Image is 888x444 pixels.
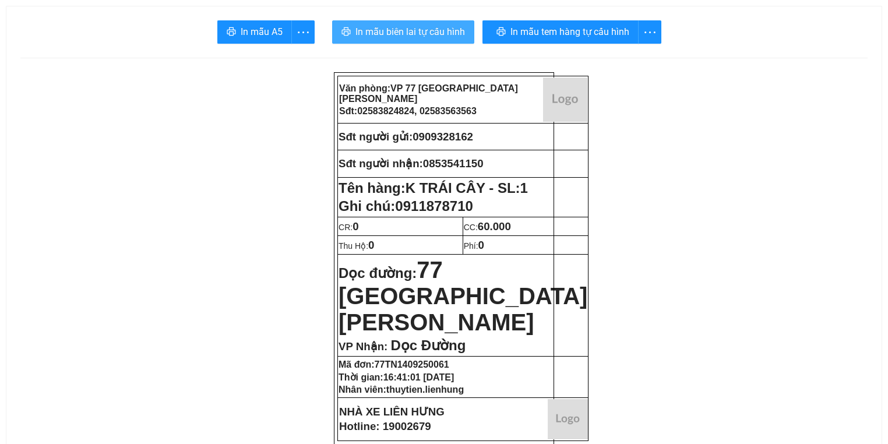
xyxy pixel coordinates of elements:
span: more [292,25,314,40]
span: CR: [339,223,359,232]
span: K TRÁI CÂY - SL: [406,180,528,196]
span: 1 [520,180,528,196]
span: VP Nhận: [339,340,387,353]
span: 0911878710 [395,198,473,214]
span: Thu Hộ: [339,241,374,251]
span: printer [227,27,236,38]
span: VP 77 [GEOGRAPHIC_DATA][PERSON_NAME] [339,83,518,104]
span: In mẫu biên lai tự cấu hình [355,24,465,39]
span: 02583824824, 02583563563 [357,106,477,116]
button: printerIn mẫu biên lai tự cấu hình [332,20,474,44]
button: printerIn mẫu A5 [217,20,292,44]
img: logo [543,77,587,122]
span: 0 [368,239,374,251]
span: 0853541150 [423,157,484,170]
span: 16:41:01 [DATE] [383,372,454,382]
strong: Mã đơn: [339,360,449,369]
button: printerIn mẫu tem hàng tự cấu hình [482,20,639,44]
span: 60.000 [478,220,511,232]
strong: Văn phòng: [339,83,518,104]
strong: NHÀ XE LIÊN HƯNG [339,406,445,418]
span: 77 [GEOGRAPHIC_DATA][PERSON_NAME] [339,257,587,335]
strong: Sđt người gửi: [339,131,413,143]
strong: Dọc đường: [339,265,587,333]
span: CC: [464,223,511,232]
strong: Sđt: [339,106,477,116]
button: more [638,20,661,44]
img: logo [548,399,588,439]
strong: Nhân viên: [339,385,464,394]
span: 0 [478,239,484,251]
span: 0 [353,220,358,232]
span: Phí: [464,241,484,251]
button: more [291,20,315,44]
span: printer [341,27,351,38]
span: In mẫu tem hàng tự cấu hình [510,24,629,39]
strong: Sđt người nhận: [339,157,423,170]
span: 77TN1409250061 [375,360,449,369]
strong: Thời gian: [339,372,454,382]
span: 0909328162 [413,131,473,143]
span: In mẫu A5 [241,24,283,39]
span: Dọc Đường [390,337,466,353]
span: printer [496,27,506,38]
strong: Tên hàng: [339,180,528,196]
strong: Hotline: 19002679 [339,420,431,432]
span: Ghi chú: [339,198,473,214]
span: thuytien.lienhung [386,385,464,394]
span: more [639,25,661,40]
